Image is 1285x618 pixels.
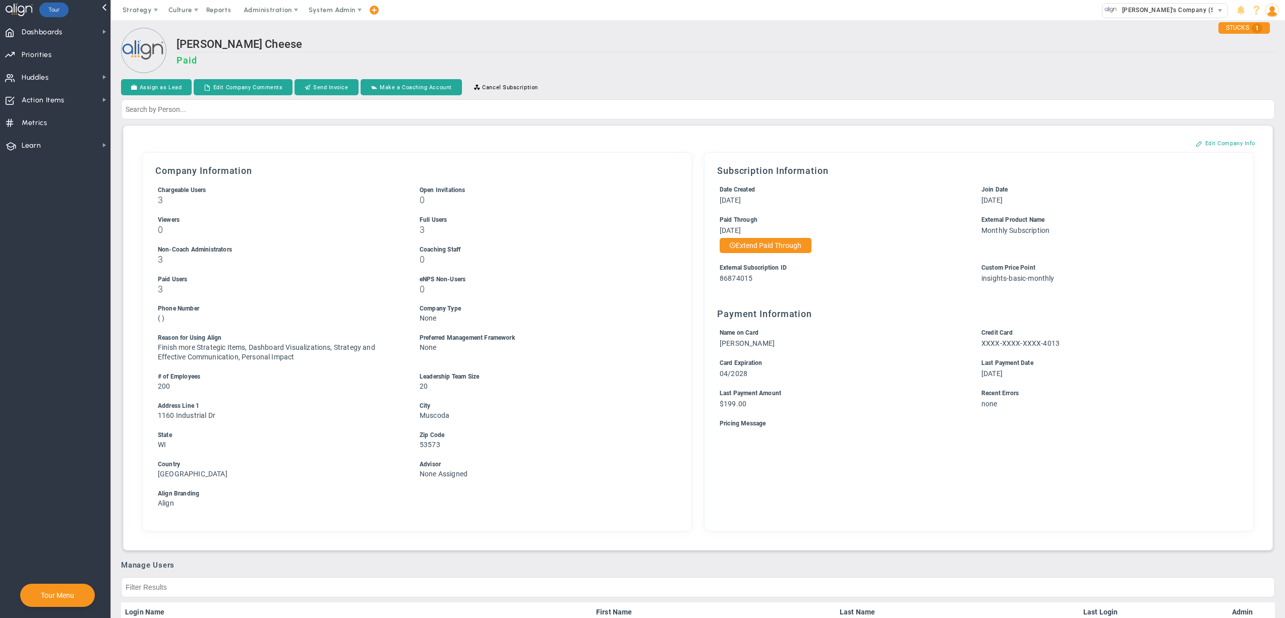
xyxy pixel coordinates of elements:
[22,44,52,66] span: Priorities
[121,577,1275,597] input: Filter Results
[158,225,401,234] h3: 0
[1117,4,1239,17] span: [PERSON_NAME]'s Company (Sandbox)
[158,372,401,382] div: # of Employees
[361,79,462,95] button: Make a Coaching Account
[295,79,358,95] button: Send Invoice
[158,333,401,343] div: Reason for Using Align
[464,79,548,95] button: Cancel Subscription
[158,441,166,449] span: WI
[177,55,1275,66] h3: Paid
[840,608,1075,616] a: Last Name
[158,460,401,469] div: Country
[1218,22,1270,34] div: STUCKS
[720,369,747,378] span: 04/2028
[420,343,437,351] span: None
[158,401,401,411] div: Address Line 1
[22,135,41,156] span: Learn
[158,430,401,440] div: State
[720,328,963,338] div: Name on Card
[158,195,401,205] h3: 3
[158,499,174,507] span: Align
[38,591,77,600] button: Tour Menu
[420,401,663,411] div: City
[981,226,1049,234] span: Monthly Subscription
[981,196,1003,204] span: [DATE]
[123,6,152,14] span: Strategy
[720,226,741,234] span: [DATE]
[981,400,998,408] span: none
[420,304,663,314] div: Company Type
[720,389,963,398] div: Last Payment Amount
[158,246,232,253] span: Non-Coach Administrators
[158,411,215,419] span: 1160 Industrial Dr
[720,215,963,225] div: Paid Through
[981,328,1224,338] div: Credit Card
[22,67,49,88] span: Huddles
[158,284,401,294] h3: 3
[720,185,963,195] div: Date Created
[194,79,293,95] button: Edit Company Comments
[420,460,663,469] div: Advisor
[158,470,227,478] span: [GEOGRAPHIC_DATA]
[720,358,963,368] div: Card Expiration
[1213,4,1228,18] span: select
[22,90,65,111] span: Action Items
[981,263,1224,273] div: Custom Price Point
[1104,4,1117,16] img: 33318.Company.photo
[158,276,188,283] span: Paid Users
[244,6,291,14] span: Administration
[720,339,775,347] span: [PERSON_NAME]
[309,6,356,14] span: System Admin
[1252,23,1262,33] span: 1
[125,608,588,616] a: Login Name
[420,187,465,194] span: Open Invitations
[1265,4,1279,17] img: 48978.Person.photo
[720,238,811,253] button: Extend Paid Through
[1232,608,1253,616] a: Admin
[420,314,437,322] span: None
[158,304,401,314] div: Phone Number
[420,255,663,264] h3: 0
[177,38,1275,52] h2: [PERSON_NAME] Cheese
[22,112,47,134] span: Metrics
[158,489,663,499] div: Align Branding
[420,411,449,419] span: Muscoda
[158,186,206,194] label: Includes Users + Open Invitations, excludes Coaching Staff
[981,389,1224,398] div: Recent Errors
[720,274,752,282] span: 86874015
[981,358,1224,368] div: Last Payment Date
[720,419,1224,428] div: Pricing Message
[720,196,741,204] span: [DATE]
[981,339,1060,347] span: XXXX-XXXX-XXXX-4013
[420,333,663,343] div: Preferred Management Framework
[420,216,447,223] span: Full Users
[420,246,460,253] span: Coaching Staff
[596,608,832,616] a: First Name
[720,263,963,273] div: External Subscription ID
[420,372,663,382] div: Leadership Team Size
[158,382,170,390] span: 200
[158,187,206,194] span: Chargeable Users
[420,441,440,449] span: 53573
[158,343,375,361] span: Finish more Strategic Items, Dashboard Visualizations, Strategy and Effective Communication, Pers...
[717,165,1241,176] h3: Subscription Information
[420,284,663,294] h3: 0
[981,185,1224,195] div: Join Date
[420,382,428,390] span: 20
[155,165,679,176] h3: Company Information
[22,22,63,43] span: Dashboards
[981,369,1003,378] span: [DATE]
[981,215,1224,225] div: External Product Name
[158,255,401,264] h3: 3
[158,314,160,322] span: (
[420,225,663,234] h3: 3
[1186,135,1265,151] button: Edit Company Info
[720,400,746,408] span: $199.00
[121,79,192,95] button: Assign as Lead
[1083,608,1131,616] a: Last Login
[162,314,164,322] span: )
[420,195,663,205] h3: 0
[420,276,465,283] span: eNPS Non-Users
[121,561,1275,570] h3: Manage Users
[717,308,1241,319] h3: Payment Information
